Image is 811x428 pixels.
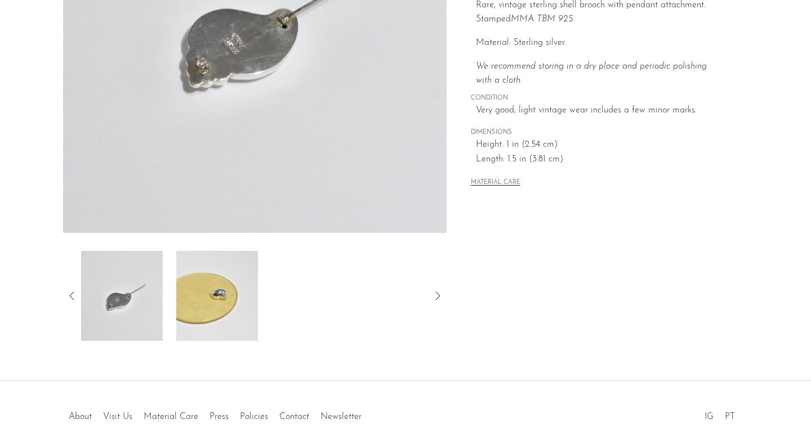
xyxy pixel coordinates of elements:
a: Policies [240,412,268,421]
p: Material: Sterling silver. [476,36,724,51]
a: Material Care [144,412,198,421]
a: IG [705,412,714,421]
a: PT [725,412,735,421]
a: Visit Us [103,412,132,421]
img: Sterling Shell Brooch [176,251,258,341]
img: Sterling Shell Brooch [81,251,163,341]
ul: Quick links [63,403,367,425]
button: MATERIAL CARE [471,179,520,187]
a: Contact [279,412,309,421]
span: Height: 1 in (2.54 cm) [476,138,724,152]
a: Press [210,412,229,421]
span: Very good; light vintage wear includes a few minor marks. [476,103,724,118]
span: DIMENSIONS [471,128,724,138]
ul: Social Medias [699,403,741,425]
a: About [69,412,92,421]
span: Length: 1.5 in (3.81 cm) [476,152,724,167]
em: MMA TBM 925. [511,15,574,24]
span: CONDITION [471,93,724,103]
i: We recommend storing in a dry place and periodic polishing with a cloth. [476,62,707,85]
